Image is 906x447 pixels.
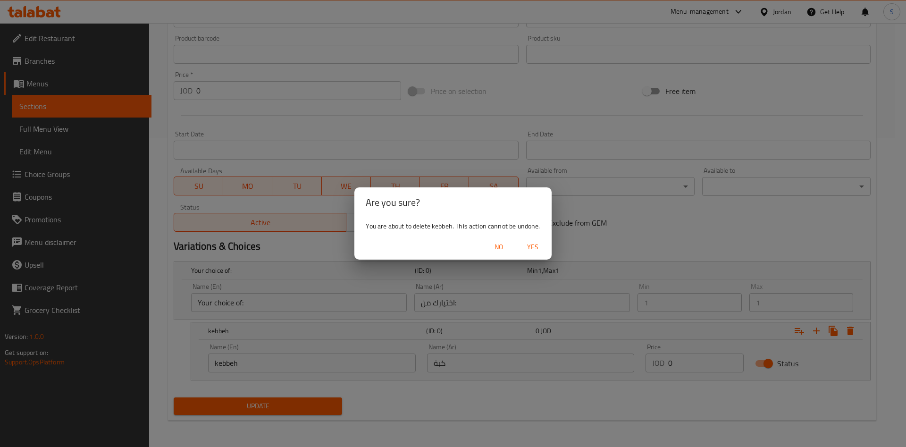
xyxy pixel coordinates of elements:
div: You are about to delete kebbeh. This action cannot be undone. [354,218,551,235]
button: Yes [518,238,548,256]
span: No [487,241,510,253]
span: Yes [521,241,544,253]
h2: Are you sure? [366,195,540,210]
button: No [484,238,514,256]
